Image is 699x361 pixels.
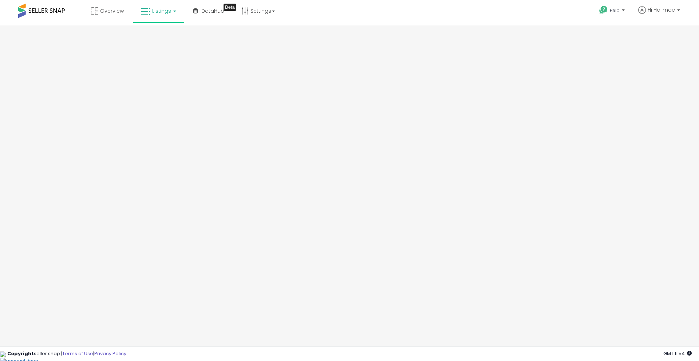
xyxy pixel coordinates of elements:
span: Help [610,7,620,13]
span: Hi Hajimae [648,6,675,13]
div: Tooltip anchor [224,4,236,11]
i: Get Help [599,5,608,15]
span: Listings [152,7,171,15]
span: Overview [100,7,124,15]
span: DataHub [201,7,224,15]
a: Hi Hajimae [638,6,680,23]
